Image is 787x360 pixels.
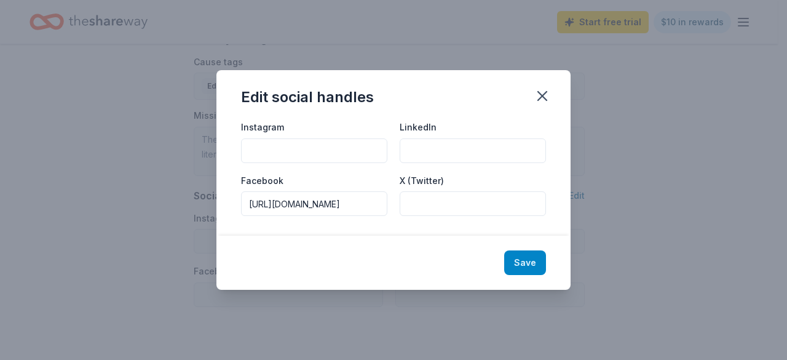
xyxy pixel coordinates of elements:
label: Facebook [241,175,283,187]
button: Save [504,250,546,275]
label: LinkedIn [400,121,437,134]
label: Instagram [241,121,284,134]
label: X (Twitter) [400,175,444,187]
div: Edit social handles [241,87,374,107]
